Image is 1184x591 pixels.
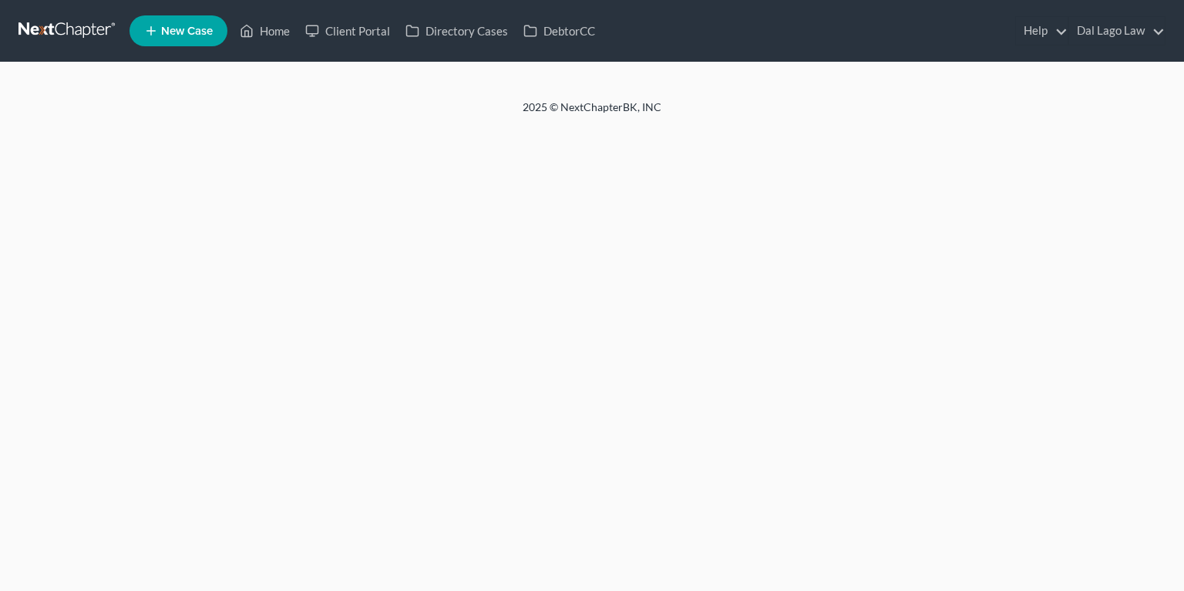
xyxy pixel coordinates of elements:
a: DebtorCC [516,17,603,45]
a: Home [232,17,298,45]
new-legal-case-button: New Case [129,15,227,46]
a: Help [1016,17,1068,45]
a: Directory Cases [398,17,516,45]
a: Dal Lago Law [1069,17,1165,45]
div: 2025 © NextChapterBK, INC [153,100,1031,127]
a: Client Portal [298,17,398,45]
